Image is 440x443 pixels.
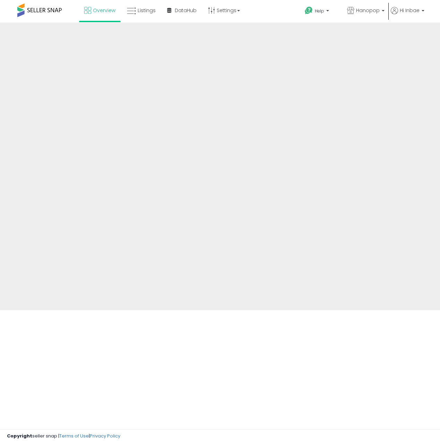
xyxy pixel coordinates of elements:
[93,7,115,14] span: Overview
[315,8,324,14] span: Help
[400,7,420,14] span: Hi Inbae
[391,7,424,23] a: Hi Inbae
[304,6,313,15] i: Get Help
[299,1,341,23] a: Help
[138,7,156,14] span: Listings
[356,7,380,14] span: Hanopop
[175,7,197,14] span: DataHub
